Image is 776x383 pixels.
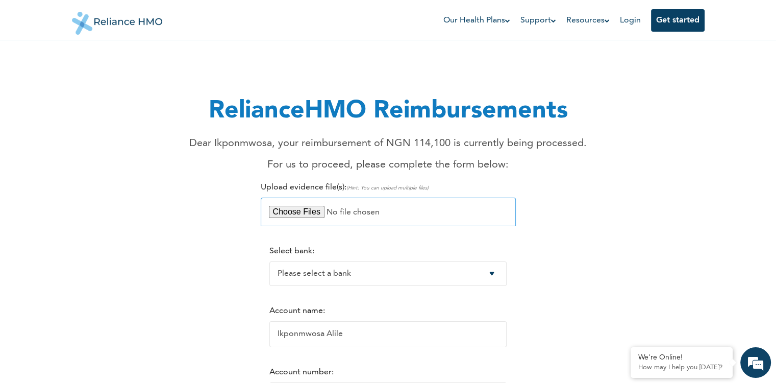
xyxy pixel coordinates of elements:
[638,353,725,362] div: We're Online!
[189,136,587,151] p: Dear Ikponmwosa, your reimbursement of NGN 114,100 is currently being processed.
[638,364,725,372] p: How may I help you today?
[19,51,41,77] img: d_794563401_company_1708531726252_794563401
[189,93,587,130] h1: RelianceHMO Reimbursements
[261,183,429,192] label: Upload evidence file(s):
[620,16,641,25] a: Login
[5,310,194,346] textarea: Type your message and hit 'Enter'
[189,157,587,173] p: For us to proceed, please complete the form below:
[72,4,163,35] img: Reliance HMO's Logo
[566,14,610,27] a: Resources
[443,14,510,27] a: Our Health Plans
[53,57,171,70] div: Chat with us now
[100,346,195,378] div: FAQs
[651,9,705,32] button: Get started
[269,307,325,315] label: Account name:
[167,5,192,30] div: Minimize live chat window
[59,145,141,248] span: We're online!
[5,364,100,371] span: Conversation
[520,14,556,27] a: Support
[269,247,314,255] label: Select bank:
[346,185,429,190] span: (Hint: You can upload multiple files)
[269,368,334,376] label: Account number:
